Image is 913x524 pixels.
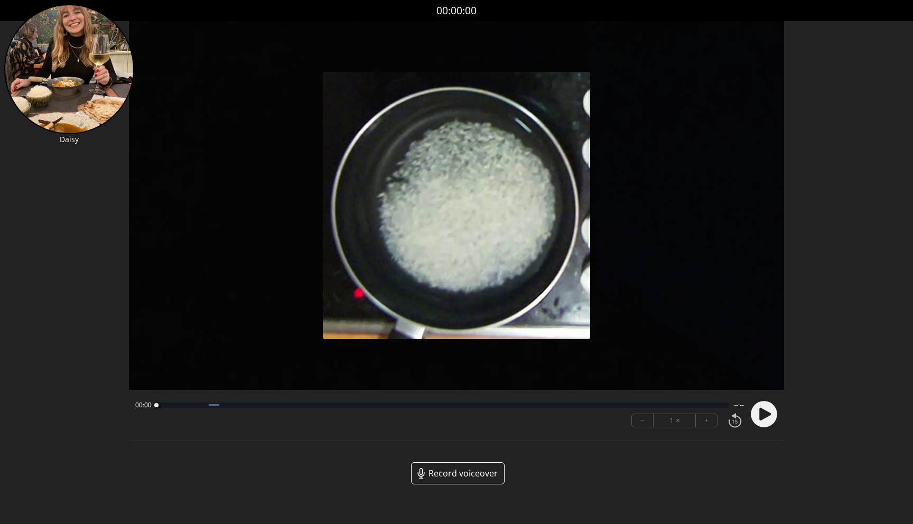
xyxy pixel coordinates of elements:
span: Record voiceover [428,467,498,480]
p: Daisy [4,134,134,145]
img: DM [4,4,134,134]
button: + [696,414,717,427]
div: 1 × [654,414,696,427]
a: Record voiceover [411,462,505,484]
span: --:-- [734,401,744,409]
img: Poster Image [323,72,590,339]
button: − [632,414,654,427]
a: 00:00:00 [436,3,477,18]
span: 00:00 [135,401,152,409]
